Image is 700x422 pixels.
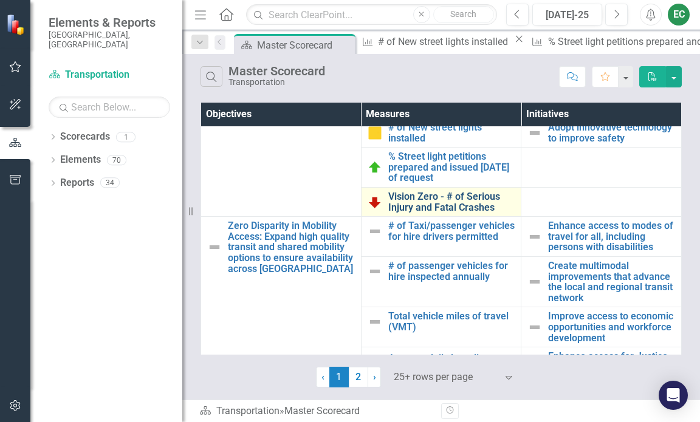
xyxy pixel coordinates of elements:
td: Double-Click to Edit Right Click for Context Menu [361,217,521,257]
img: ClearPoint Strategy [6,14,27,35]
td: Double-Click to Edit Right Click for Context Menu [521,256,682,307]
span: › [373,371,376,383]
img: Not Defined [368,264,382,279]
span: 1 [329,367,349,387]
a: Transportation [216,405,280,417]
td: Double-Click to Edit Right Click for Context Menu [361,347,521,376]
div: » [199,404,432,418]
img: On Target [368,160,382,175]
input: Search Below... [49,97,170,118]
div: Master Scorecard [228,64,325,78]
a: Zero Disparity in Mobility Access: Expand high quality transit and shared mobility options to ens... [228,220,355,274]
a: Total vehicle miles of travel (VMT) [388,311,515,332]
td: Double-Click to Edit Right Click for Context Menu [361,148,521,188]
div: 34 [100,178,120,188]
input: Search ClearPoint... [246,4,497,26]
div: # of New street lights installed [378,34,512,49]
a: Vision Zero - # of Serious Injury and Fatal Crashes [388,191,515,213]
div: Transportation [228,78,325,87]
a: Create multimodal improvements that advance the local and regional transit network [548,260,675,303]
a: Improve access to economic opportunities and workforce development [548,311,675,343]
button: Search [433,6,494,23]
td: Double-Click to Edit Right Click for Context Menu [361,256,521,307]
img: Not Defined [527,320,542,335]
td: Double-Click to Edit Right Click for Context Menu [361,307,521,347]
img: Not Defined [207,240,222,254]
img: Not Defined [527,355,542,369]
a: Scorecards [60,130,110,144]
a: # of passenger vehicles for hire inspected annually [388,260,515,282]
td: Double-Click to Edit Right Click for Context Menu [521,217,682,257]
td: Double-Click to Edit Right Click for Context Menu [361,118,521,148]
td: Double-Click to Edit Right Click for Context Menu [521,307,682,347]
a: Average daily boardings [388,353,515,364]
td: Double-Click to Edit Right Click for Context Menu [521,118,682,148]
img: Not Defined [527,230,542,244]
img: Needs Improvement [368,195,382,209]
img: Not Defined [368,315,382,329]
img: Not Defined [527,126,542,140]
button: [DATE]-25 [532,4,602,26]
a: Transportation [49,68,170,82]
small: [GEOGRAPHIC_DATA], [GEOGRAPHIC_DATA] [49,30,170,50]
img: Not Defined [368,224,382,239]
div: 70 [107,155,126,165]
a: # of New street lights installed [388,122,515,143]
td: Double-Click to Edit Right Click for Context Menu [361,187,521,216]
a: Enhance access for Justice 40 communities [548,351,675,372]
a: Enhance access to modes of travel for all, including persons with disabilities [548,220,675,253]
span: Search [450,9,476,19]
img: Not Defined [527,274,542,289]
a: % Street light petitions prepared and issued [DATE] of request [388,151,515,183]
td: Double-Click to Edit Right Click for Context Menu [521,347,682,376]
div: Master Scorecard [257,38,352,53]
div: Master Scorecard [284,405,360,417]
div: [DATE]-25 [537,8,598,22]
a: Adopt innovative technology to improve safety [548,122,675,143]
a: # of New street lights installed [358,34,512,49]
div: 1 [116,132,136,142]
button: EC [668,4,690,26]
a: # of Taxi/passenger vehicles for hire drivers permitted [388,220,515,242]
span: Elements & Reports [49,15,170,30]
a: Reports [60,176,94,190]
a: 2 [349,367,368,387]
a: Elements [60,153,101,167]
div: Open Intercom Messenger [659,381,688,410]
img: Not Defined [368,351,382,366]
span: ‹ [321,371,324,383]
img: Close to Target [368,126,382,140]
